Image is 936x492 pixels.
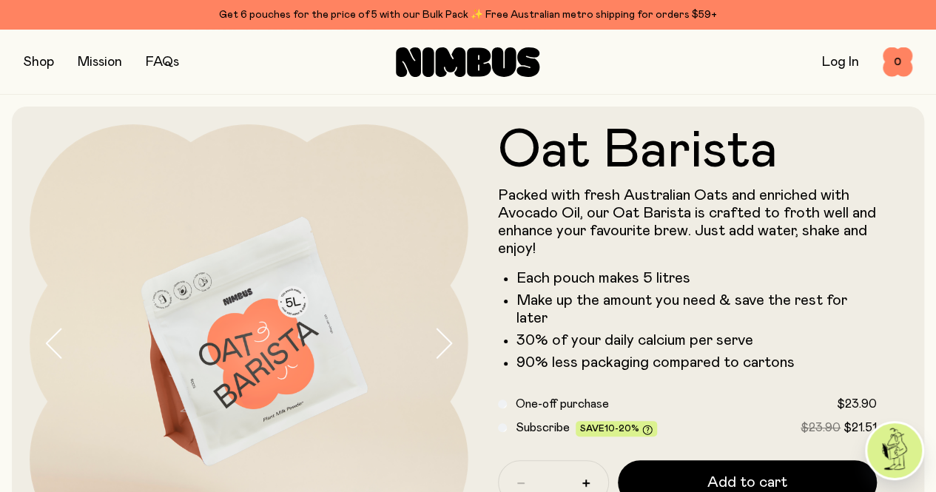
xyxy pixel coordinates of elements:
[516,292,878,327] li: Make up the amount you need & save the rest for later
[837,398,877,410] span: $23.90
[822,55,859,69] a: Log In
[844,422,877,434] span: $21.51
[78,55,122,69] a: Mission
[605,424,639,433] span: 10-20%
[883,47,912,77] button: 0
[516,398,609,410] span: One-off purchase
[24,6,912,24] div: Get 6 pouches for the price of 5 with our Bulk Pack ✨ Free Australian metro shipping for orders $59+
[580,424,653,435] span: Save
[516,331,878,349] li: 30% of your daily calcium per serve
[498,124,878,178] h1: Oat Barista
[498,186,878,257] p: Packed with fresh Australian Oats and enriched with Avocado Oil, our Oat Barista is crafted to fr...
[801,422,841,434] span: $23.90
[146,55,179,69] a: FAQs
[516,422,570,434] span: Subscribe
[516,269,878,287] li: Each pouch makes 5 litres
[516,354,878,371] li: 90% less packaging compared to cartons
[867,423,922,478] img: agent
